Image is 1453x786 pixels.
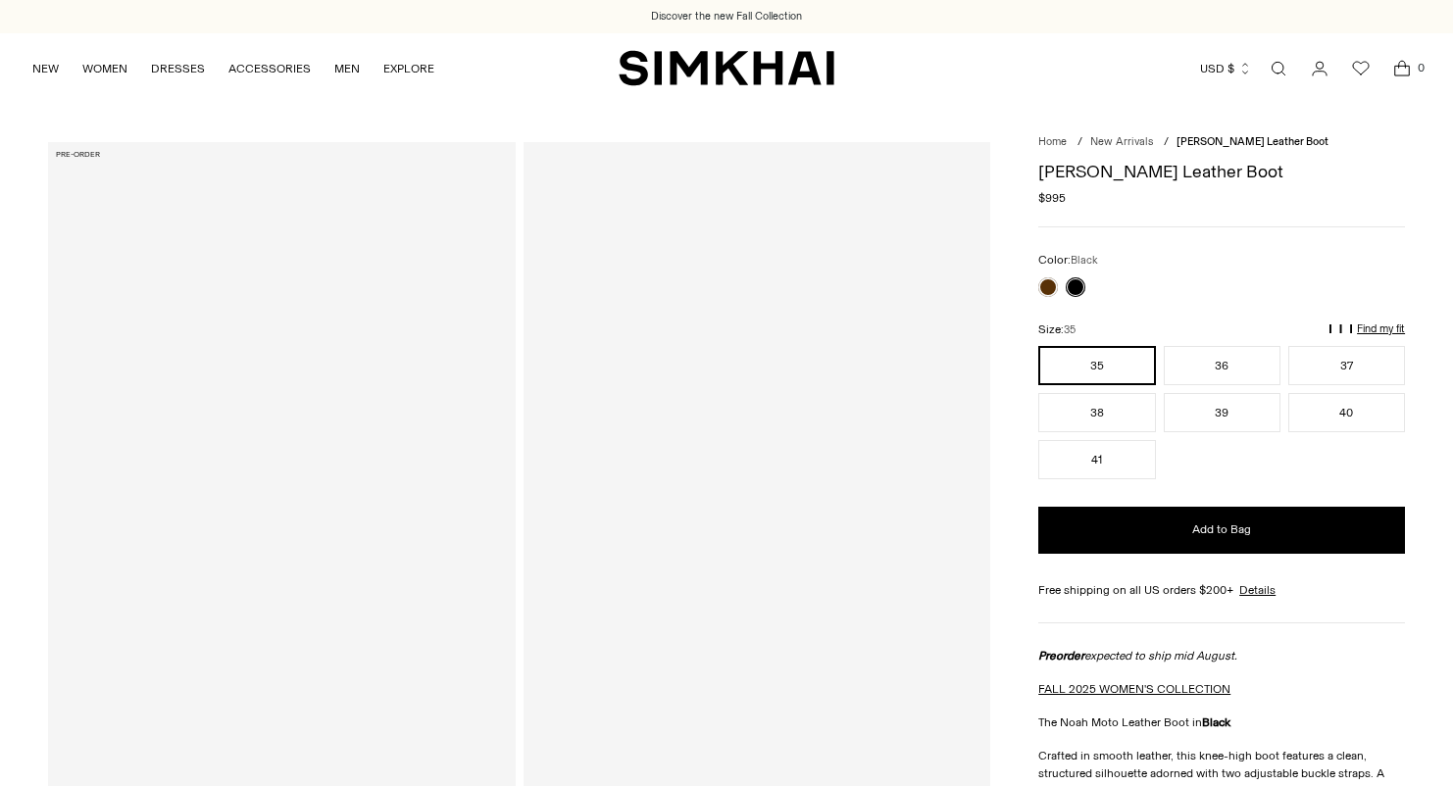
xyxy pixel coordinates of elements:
button: 38 [1038,393,1155,432]
h1: [PERSON_NAME] Leather Boot [1038,163,1405,180]
a: Go to the account page [1300,49,1339,88]
a: WOMEN [82,47,127,90]
span: 0 [1412,59,1429,76]
a: Open cart modal [1382,49,1422,88]
a: NEW [32,47,59,90]
em: Preorder [1038,649,1084,663]
strong: Black [1202,715,1230,729]
button: Add to Bag [1038,507,1405,554]
p: The Noah Moto Leather Boot in [1038,713,1405,731]
em: expected to ship mid August. [1084,649,1237,663]
label: Color: [1038,251,1098,270]
div: / [1077,134,1082,151]
button: 41 [1038,440,1155,479]
div: / [1164,134,1169,151]
span: 35 [1064,323,1076,336]
a: ACCESSORIES [228,47,311,90]
label: Size: [1038,320,1076,339]
nav: breadcrumbs [1038,134,1405,151]
a: FALL 2025 WOMEN'S COLLECTION [1038,682,1230,696]
div: Free shipping on all US orders $200+ [1038,581,1405,599]
a: Discover the new Fall Collection [651,9,802,25]
a: MEN [334,47,360,90]
span: Add to Bag [1192,521,1251,538]
a: Open search modal [1259,49,1298,88]
a: New Arrivals [1090,135,1153,148]
a: Details [1239,581,1276,599]
a: Home [1038,135,1067,148]
button: 40 [1288,393,1405,432]
button: 39 [1164,393,1280,432]
span: [PERSON_NAME] Leather Boot [1177,135,1328,148]
button: USD $ [1200,47,1252,90]
a: Wishlist [1341,49,1380,88]
span: $995 [1038,189,1066,207]
a: DRESSES [151,47,205,90]
button: 35 [1038,346,1155,385]
button: 37 [1288,346,1405,385]
a: EXPLORE [383,47,434,90]
span: Black [1071,254,1098,267]
a: SIMKHAI [619,49,834,87]
button: 36 [1164,346,1280,385]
